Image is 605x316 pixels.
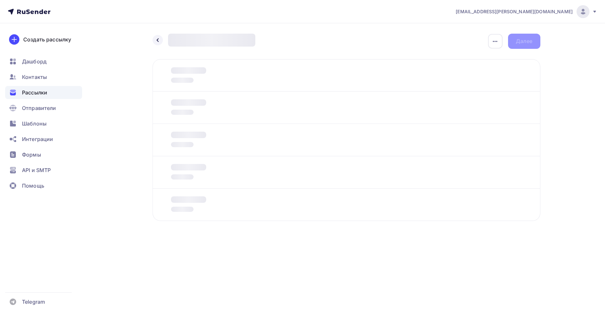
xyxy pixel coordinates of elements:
[5,117,82,130] a: Шаблоны
[5,55,82,68] a: Дашборд
[22,298,45,306] span: Telegram
[22,120,47,127] span: Шаблоны
[5,148,82,161] a: Формы
[5,86,82,99] a: Рассылки
[22,135,53,143] span: Интеграции
[22,104,56,112] span: Отправители
[22,182,44,190] span: Помощь
[23,36,71,43] div: Создать рассылку
[456,5,597,18] a: [EMAIL_ADDRESS][PERSON_NAME][DOMAIN_NAME]
[5,71,82,83] a: Контакты
[456,8,573,15] span: [EMAIL_ADDRESS][PERSON_NAME][DOMAIN_NAME]
[22,89,47,96] span: Рассылки
[22,151,41,158] span: Формы
[5,102,82,114] a: Отправители
[22,73,47,81] span: Контакты
[22,166,51,174] span: API и SMTP
[22,58,47,65] span: Дашборд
